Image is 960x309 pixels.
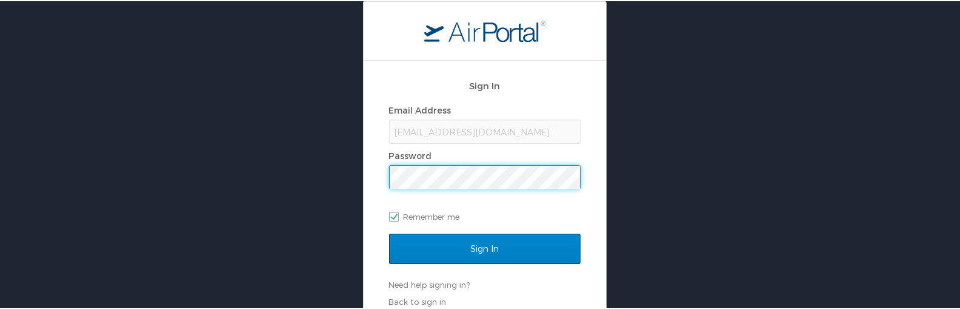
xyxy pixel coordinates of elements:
[389,279,470,288] a: Need help signing in?
[424,19,545,41] img: logo
[389,296,447,305] a: Back to sign in
[389,206,581,225] label: Remember me
[389,104,452,114] label: Email Address
[389,149,432,160] label: Password
[389,233,581,263] input: Sign In
[389,78,581,92] h2: Sign In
